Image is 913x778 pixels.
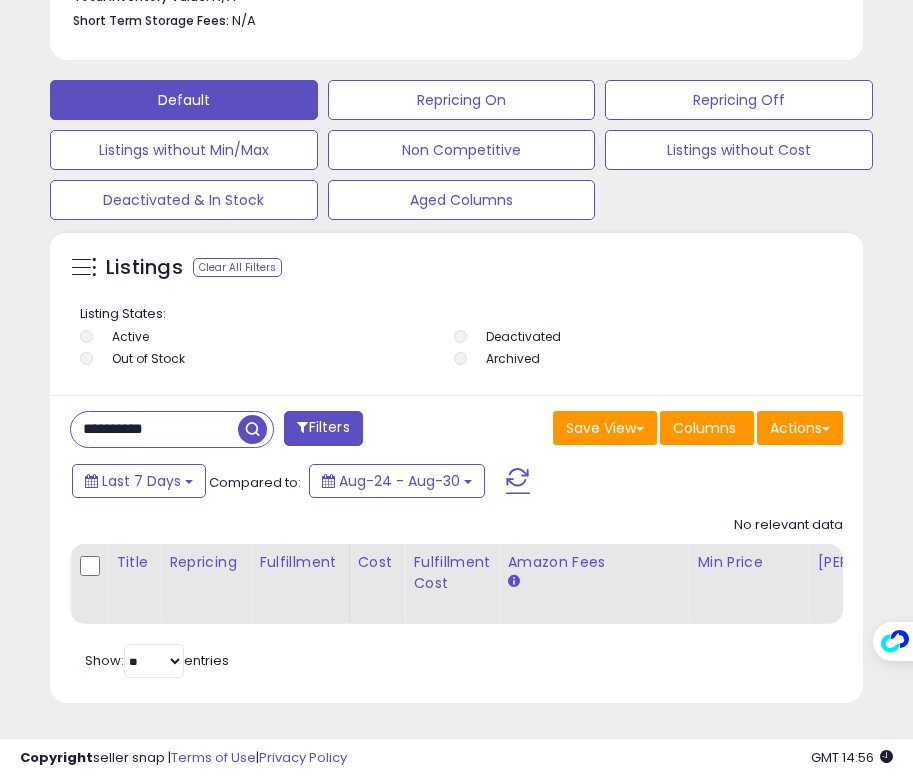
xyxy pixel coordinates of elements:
span: N/A [232,11,256,30]
button: Default [50,80,318,120]
span: Last 7 Days [102,471,181,491]
div: Clear All Filters [193,258,282,277]
button: Non Competitive [328,130,596,170]
button: Aug-24 - Aug-30 [309,464,485,498]
div: Fulfillment Cost [413,552,490,594]
a: Terms of Use [171,748,256,767]
button: Repricing Off [605,80,873,120]
div: Title [116,552,152,573]
button: Last 7 Days [72,464,206,498]
span: Compared to: [209,473,301,492]
span: Show: entries [85,651,229,670]
div: Repricing [169,552,242,573]
small: Amazon Fees. [507,573,519,591]
button: Aged Columns [328,180,596,220]
button: Save View [553,411,657,445]
b: Short Term Storage Fees: [73,12,229,29]
button: Repricing On [328,80,596,120]
div: Min Price [697,552,800,573]
div: seller snap | | [20,749,347,768]
button: Deactivated & In Stock [50,180,318,220]
h5: Listings [106,254,183,282]
strong: Copyright [20,748,93,767]
button: Columns [660,411,754,445]
label: Archived [486,350,540,367]
label: Active [112,328,149,345]
span: 2025-09-7 14:56 GMT [811,748,893,767]
label: Out of Stock [112,350,185,367]
div: Fulfillment [259,552,340,573]
button: Filters [284,411,362,446]
label: Deactivated [486,328,561,345]
span: Columns [673,418,736,438]
button: Listings without Cost [605,130,873,170]
p: Listing States: [80,305,838,324]
div: No relevant data [734,516,843,535]
div: Cost [358,552,397,573]
a: Privacy Policy [259,748,347,767]
div: Amazon Fees [507,552,680,573]
span: Aug-24 - Aug-30 [339,471,460,491]
button: Listings without Min/Max [50,130,318,170]
button: Actions [757,411,843,445]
